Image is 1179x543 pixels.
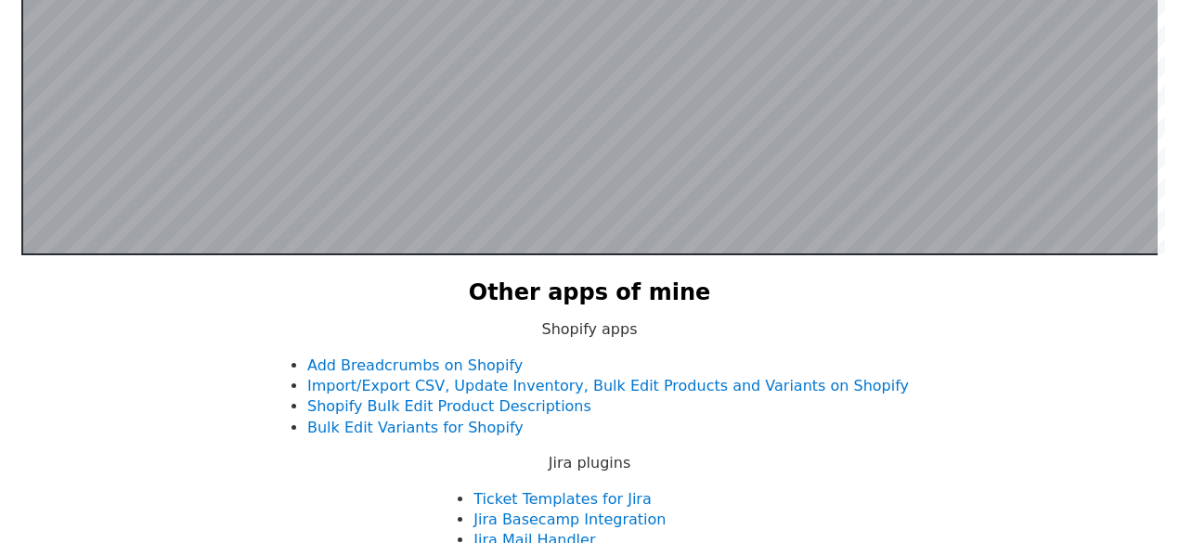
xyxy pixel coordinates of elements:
[307,419,524,436] a: Bulk Edit Variants for Shopify
[307,356,523,374] a: Add Breadcrumbs on Shopify
[307,377,909,394] a: Import/Export CSV, Update Inventory, Bulk Edit Products and Variants on Shopify
[307,397,591,415] a: Shopify Bulk Edit Product Descriptions
[473,511,666,528] a: Jira Basecamp Integration
[473,490,651,508] a: Ticket Templates for Jira
[469,278,711,309] h2: Other apps of mine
